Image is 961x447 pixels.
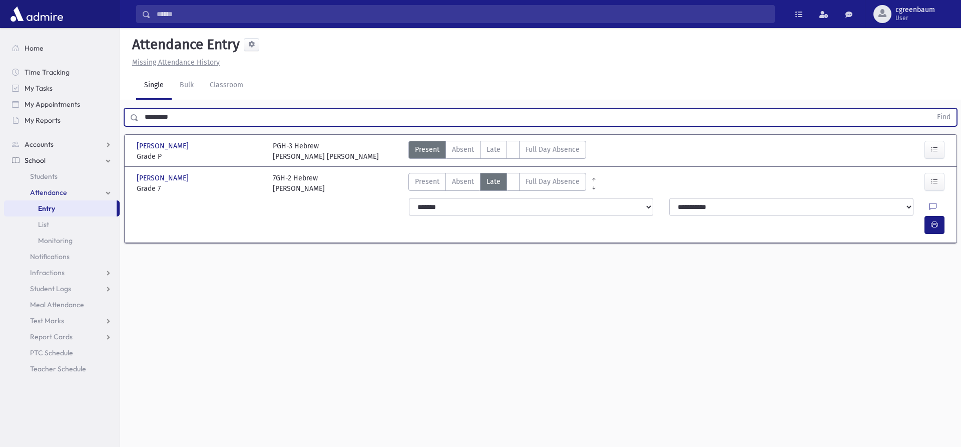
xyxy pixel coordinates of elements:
span: Infractions [30,268,65,277]
span: List [38,220,49,229]
a: List [4,216,120,233]
span: Students [30,172,58,181]
span: Accounts [25,140,54,149]
span: Absent [452,144,474,155]
span: School [25,156,46,165]
a: My Reports [4,112,120,128]
div: AttTypes [408,173,586,194]
span: Test Marks [30,316,64,325]
span: Meal Attendance [30,300,84,309]
div: 7GH-2 Hebrew [PERSON_NAME] [273,173,325,194]
span: Full Day Absence [526,176,580,187]
input: Search [151,5,774,23]
a: Notifications [4,249,120,265]
span: Monitoring [38,236,73,245]
span: User [895,14,935,22]
u: Missing Attendance History [132,58,220,67]
span: Absent [452,176,474,187]
a: Meal Attendance [4,297,120,313]
a: Missing Attendance History [128,58,220,67]
span: Home [25,44,44,53]
a: Report Cards [4,329,120,345]
a: Attendance [4,184,120,200]
a: Single [136,72,172,100]
span: [PERSON_NAME] [137,141,191,151]
h5: Attendance Entry [128,36,240,53]
span: Student Logs [30,284,71,293]
span: My Tasks [25,84,53,93]
span: Present [415,144,439,155]
a: Test Marks [4,313,120,329]
a: School [4,152,120,168]
img: AdmirePro [8,4,66,24]
a: My Tasks [4,80,120,96]
span: Grade 7 [137,183,263,194]
span: Time Tracking [25,68,70,77]
span: Attendance [30,188,67,197]
span: PTC Schedule [30,348,73,357]
button: Find [931,109,956,126]
a: PTC Schedule [4,345,120,361]
span: My Reports [25,116,61,125]
span: cgreenbaum [895,6,935,14]
a: Entry [4,200,117,216]
span: Grade P [137,151,263,162]
span: Late [487,144,501,155]
a: Time Tracking [4,64,120,80]
a: Home [4,40,120,56]
span: Report Cards [30,332,73,341]
a: My Appointments [4,96,120,112]
span: Full Day Absence [526,144,580,155]
span: Late [487,176,501,187]
span: Present [415,176,439,187]
a: Teacher Schedule [4,361,120,377]
span: Notifications [30,252,70,261]
a: Monitoring [4,233,120,249]
div: PGH-3 Hebrew [PERSON_NAME] [PERSON_NAME] [273,141,379,162]
a: Accounts [4,136,120,152]
a: Infractions [4,265,120,281]
span: [PERSON_NAME] [137,173,191,183]
a: Student Logs [4,281,120,297]
a: Classroom [202,72,251,100]
div: AttTypes [408,141,586,162]
span: Entry [38,204,55,213]
span: Teacher Schedule [30,364,86,373]
a: Bulk [172,72,202,100]
a: Students [4,168,120,184]
span: My Appointments [25,100,80,109]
